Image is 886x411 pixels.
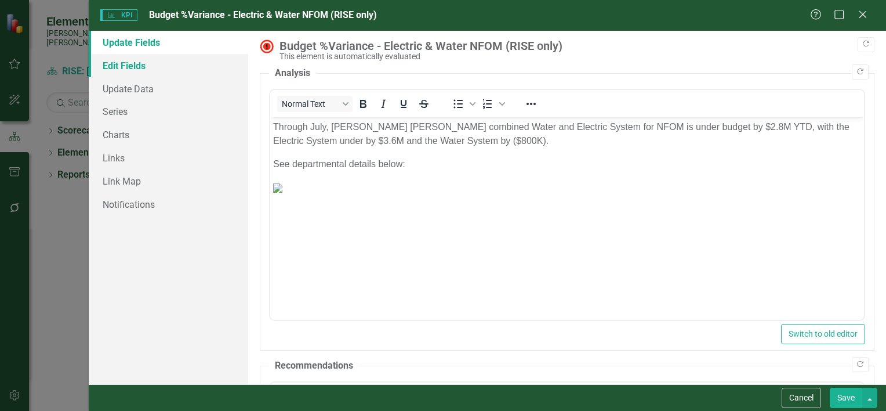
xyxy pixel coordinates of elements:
legend: Recommendations [269,359,359,373]
iframe: Rich Text Area [270,117,864,320]
a: Links [89,146,248,170]
button: Strikethrough [414,96,434,112]
button: Reveal or hide additional toolbar items [521,96,541,112]
button: Save [830,388,862,408]
button: Italic [373,96,393,112]
div: Budget %Variance - Electric & Water NFOM (RISE only) [279,39,869,52]
span: Budget %Variance - Electric & Water NFOM (RISE only) [149,9,377,20]
img: Above MAX Target [260,39,274,53]
div: Numbered list [478,96,507,112]
div: This element is automatically evaluated [279,52,869,61]
button: Switch to old editor [781,324,865,344]
span: Normal Text [282,99,339,109]
a: Charts [89,123,248,146]
div: Bullet list [448,96,477,112]
legend: Analysis [269,67,316,80]
button: Cancel [782,388,821,408]
span: KPI [100,9,137,21]
button: Block Normal Text [277,96,353,112]
a: Series [89,100,248,123]
button: Underline [394,96,413,112]
p: Improve monthly budgeted cashflows to avoid repeat issues in the 2026 Budget. [3,3,591,17]
a: Edit Fields [89,54,248,77]
button: Bold [353,96,373,112]
a: Notifications [89,193,248,216]
a: Update Fields [89,31,248,54]
a: Update Data [89,77,248,100]
a: Link Map [89,170,248,193]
